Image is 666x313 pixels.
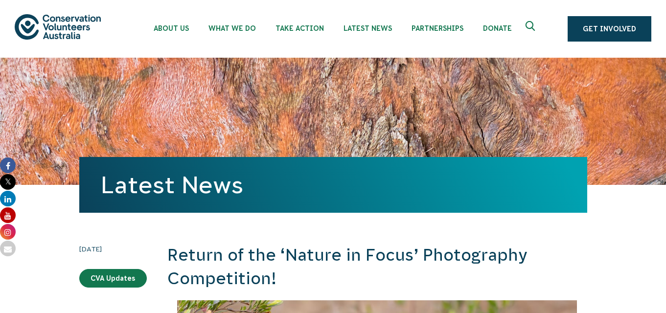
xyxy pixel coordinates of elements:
[483,24,512,32] span: Donate
[15,14,101,39] img: logo.svg
[101,172,243,198] a: Latest News
[208,24,256,32] span: What We Do
[344,24,392,32] span: Latest News
[79,244,147,254] time: [DATE]
[276,24,324,32] span: Take Action
[79,269,147,288] a: CVA Updates
[154,24,189,32] span: About Us
[167,244,587,290] h2: Return of the ‘Nature in Focus’ Photography Competition!
[526,21,538,37] span: Expand search box
[520,17,543,41] button: Expand search box Close search box
[412,24,463,32] span: Partnerships
[568,16,651,42] a: Get Involved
